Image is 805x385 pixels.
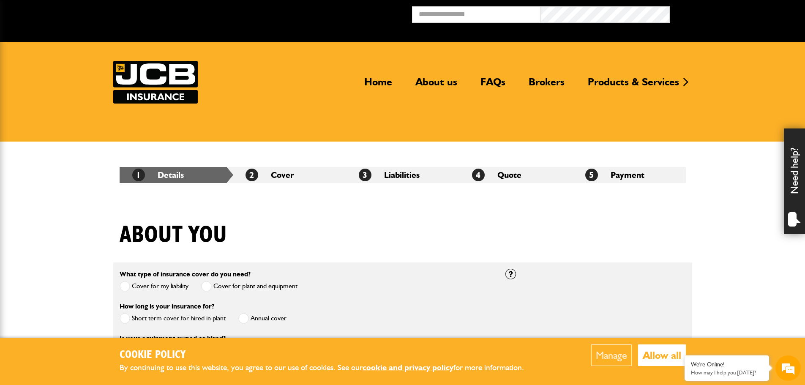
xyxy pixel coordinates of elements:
li: Quote [459,167,573,183]
a: Home [358,76,398,95]
li: Cover [233,167,346,183]
span: 4 [472,169,485,181]
a: cookie and privacy policy [363,363,453,372]
label: Is your equipment owned or hired? [120,335,226,342]
label: How long is your insurance for? [120,303,214,310]
a: FAQs [474,76,512,95]
div: We're Online! [691,361,763,368]
li: Details [120,167,233,183]
div: Need help? [784,128,805,234]
span: 2 [246,169,258,181]
p: How may I help you today? [691,369,763,376]
span: 1 [132,169,145,181]
label: What type of insurance cover do you need? [120,271,251,278]
a: JCB Insurance Services [113,61,198,104]
span: 3 [359,169,371,181]
img: JCB Insurance Services logo [113,61,198,104]
li: Payment [573,167,686,183]
button: Allow all [638,344,686,366]
span: 5 [585,169,598,181]
p: By continuing to use this website, you agree to our use of cookies. See our for more information. [120,361,538,374]
label: Cover for plant and equipment [201,281,297,292]
a: Brokers [522,76,571,95]
h2: Cookie Policy [120,349,538,362]
a: About us [409,76,464,95]
a: Products & Services [581,76,685,95]
button: Broker Login [670,6,799,19]
li: Liabilities [346,167,459,183]
button: Manage [591,344,632,366]
label: Short term cover for hired in plant [120,313,226,324]
h1: About you [120,221,227,249]
label: Cover for my liability [120,281,188,292]
label: Annual cover [238,313,287,324]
